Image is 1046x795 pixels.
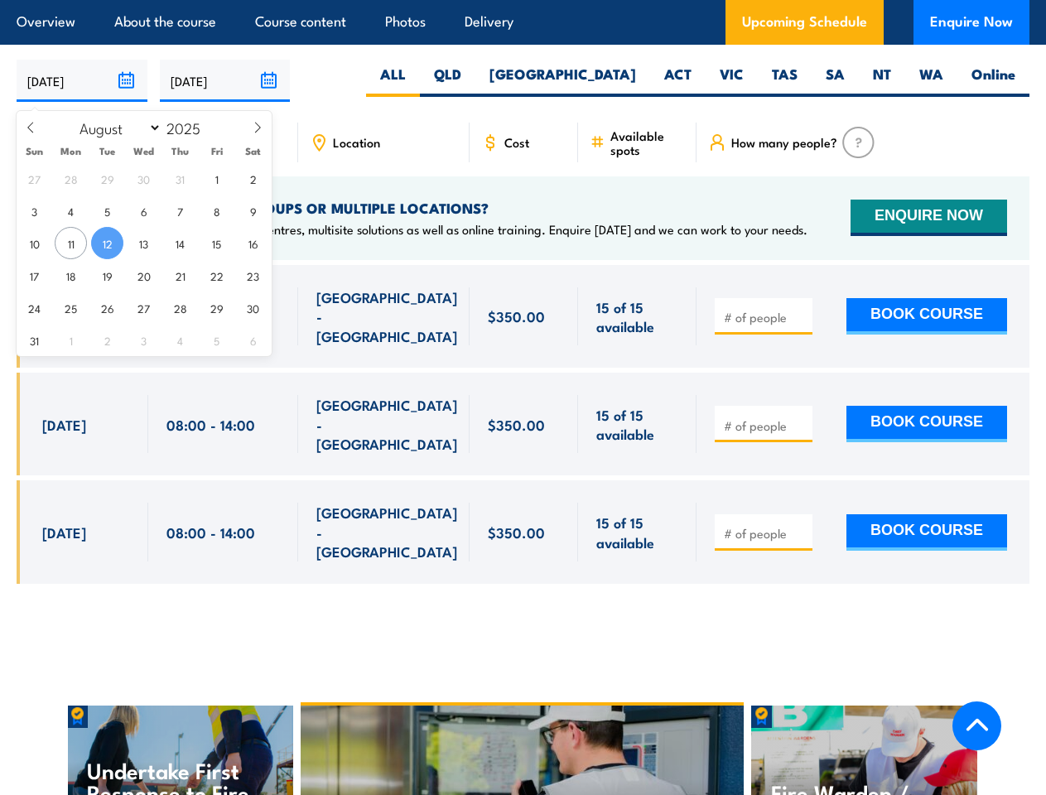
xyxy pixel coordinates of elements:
[55,324,87,356] span: September 1, 2025
[164,227,196,259] span: August 14, 2025
[128,195,160,227] span: August 6, 2025
[18,195,51,227] span: August 3, 2025
[18,291,51,324] span: August 24, 2025
[91,259,123,291] span: August 19, 2025
[200,227,233,259] span: August 15, 2025
[200,291,233,324] span: August 29, 2025
[161,118,216,137] input: Year
[53,146,89,157] span: Mon
[91,324,123,356] span: September 2, 2025
[504,135,529,149] span: Cost
[18,162,51,195] span: July 27, 2025
[126,146,162,157] span: Wed
[166,415,255,434] span: 08:00 - 14:00
[200,259,233,291] span: August 22, 2025
[55,195,87,227] span: August 4, 2025
[42,415,86,434] span: [DATE]
[724,525,807,542] input: # of people
[758,65,812,97] label: TAS
[846,514,1007,551] button: BOOK COURSE
[957,65,1029,97] label: Online
[420,65,475,97] label: QLD
[18,324,51,356] span: August 31, 2025
[160,60,291,102] input: To date
[166,523,255,542] span: 08:00 - 14:00
[164,324,196,356] span: September 4, 2025
[128,227,160,259] span: August 13, 2025
[162,146,199,157] span: Thu
[128,324,160,356] span: September 3, 2025
[237,162,269,195] span: August 2, 2025
[488,306,545,325] span: $350.00
[91,227,123,259] span: August 12, 2025
[596,405,677,444] span: 15 of 15 available
[859,65,905,97] label: NT
[366,65,420,97] label: ALL
[610,128,685,157] span: Available spots
[55,162,87,195] span: July 28, 2025
[475,65,650,97] label: [GEOGRAPHIC_DATA]
[488,415,545,434] span: $350.00
[316,287,457,345] span: [GEOGRAPHIC_DATA] - [GEOGRAPHIC_DATA]
[650,65,706,97] label: ACT
[18,259,51,291] span: August 17, 2025
[164,259,196,291] span: August 21, 2025
[596,297,677,336] span: 15 of 15 available
[237,195,269,227] span: August 9, 2025
[237,291,269,324] span: August 30, 2025
[17,60,147,102] input: From date
[55,259,87,291] span: August 18, 2025
[724,417,807,434] input: # of people
[164,162,196,195] span: July 31, 2025
[237,227,269,259] span: August 16, 2025
[237,259,269,291] span: August 23, 2025
[18,227,51,259] span: August 10, 2025
[91,195,123,227] span: August 5, 2025
[72,117,162,138] select: Month
[55,291,87,324] span: August 25, 2025
[42,199,807,217] h4: NEED TRAINING FOR LARGER GROUPS OR MULTIPLE LOCATIONS?
[316,503,457,561] span: [GEOGRAPHIC_DATA] - [GEOGRAPHIC_DATA]
[235,146,272,157] span: Sat
[200,195,233,227] span: August 8, 2025
[199,146,235,157] span: Fri
[488,523,545,542] span: $350.00
[237,324,269,356] span: September 6, 2025
[164,291,196,324] span: August 28, 2025
[17,146,53,157] span: Sun
[812,65,859,97] label: SA
[128,162,160,195] span: July 30, 2025
[89,146,126,157] span: Tue
[91,162,123,195] span: July 29, 2025
[316,395,457,453] span: [GEOGRAPHIC_DATA] - [GEOGRAPHIC_DATA]
[200,324,233,356] span: September 5, 2025
[905,65,957,97] label: WA
[706,65,758,97] label: VIC
[91,291,123,324] span: August 26, 2025
[596,513,677,552] span: 15 of 15 available
[55,227,87,259] span: August 11, 2025
[846,406,1007,442] button: BOOK COURSE
[724,309,807,325] input: # of people
[851,200,1007,236] button: ENQUIRE NOW
[42,523,86,542] span: [DATE]
[42,221,807,238] p: We offer onsite training, training at our centres, multisite solutions as well as online training...
[731,135,837,149] span: How many people?
[128,291,160,324] span: August 27, 2025
[164,195,196,227] span: August 7, 2025
[128,259,160,291] span: August 20, 2025
[846,298,1007,335] button: BOOK COURSE
[200,162,233,195] span: August 1, 2025
[333,135,380,149] span: Location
